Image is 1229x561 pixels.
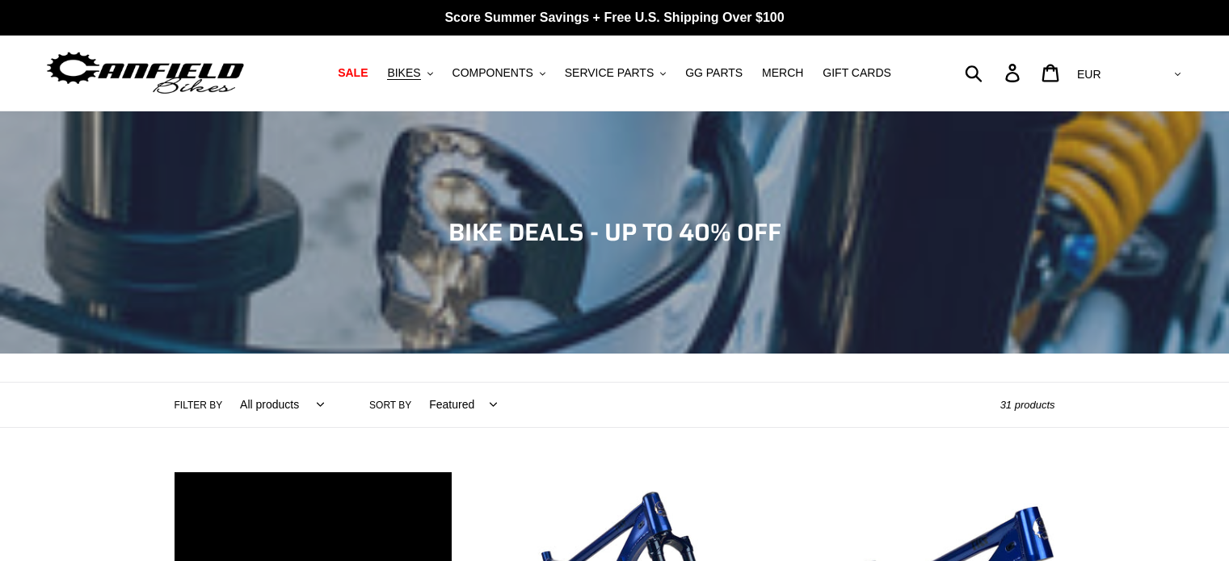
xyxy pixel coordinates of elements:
img: Canfield Bikes [44,48,246,98]
button: SERVICE PARTS [557,62,674,84]
span: MERCH [762,66,803,80]
span: GIFT CARDS [823,66,891,80]
label: Sort by [369,398,411,412]
span: GG PARTS [685,66,743,80]
input: Search [974,55,1015,90]
span: COMPONENTS [452,66,533,80]
span: BIKE DEALS - UP TO 40% OFF [448,213,781,251]
a: MERCH [754,62,811,84]
span: BIKES [387,66,420,80]
button: BIKES [379,62,440,84]
span: SERVICE PARTS [565,66,654,80]
span: SALE [338,66,368,80]
button: COMPONENTS [444,62,553,84]
a: SALE [330,62,376,84]
span: 31 products [1000,399,1055,411]
a: GIFT CARDS [814,62,899,84]
label: Filter by [175,398,223,412]
a: GG PARTS [677,62,751,84]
